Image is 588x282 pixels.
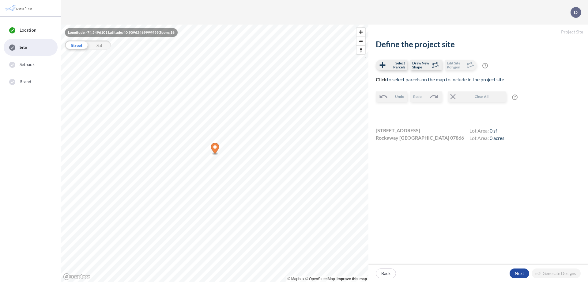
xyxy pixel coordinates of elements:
[490,135,504,141] span: 0 acres
[376,134,464,141] span: Rockaway [GEOGRAPHIC_DATA] 07866
[356,28,365,37] button: Zoom in
[356,45,365,54] button: Reset bearing to north
[20,79,32,85] span: Brand
[305,277,335,281] a: OpenStreetMap
[490,128,497,133] span: 0 sf
[410,91,442,102] button: Redo
[458,94,505,99] span: Clear All
[413,94,422,99] span: Redo
[482,63,488,68] span: ?
[376,76,505,82] span: to select parcels on the map to include in the project site.
[20,61,35,68] span: Setback
[469,128,504,135] h4: Lot Area:
[376,91,407,102] button: Undo
[376,40,581,49] h2: Define the project site
[5,2,34,14] img: Parafin
[515,270,524,276] p: Next
[469,135,504,142] h4: Lot Area:
[63,273,90,280] a: Mapbox homepage
[20,44,27,50] span: Site
[376,76,387,82] b: Click
[61,25,368,282] canvas: Map
[288,277,304,281] a: Mapbox
[20,27,36,33] span: Location
[376,127,420,134] span: [STREET_ADDRESS]
[65,28,178,37] div: Longitude: -74.5496101 Latitude: 40.90962469999999 Zoom: 16
[448,91,506,102] button: Clear All
[395,94,404,99] span: Undo
[412,61,430,69] span: Draw New Shape
[510,268,529,278] button: Next
[512,95,518,100] span: ?
[356,37,365,45] button: Zoom out
[381,270,390,276] p: Back
[65,41,88,50] div: Street
[376,268,396,278] button: Back
[88,41,111,50] div: Sat
[387,61,405,69] span: Select Parcels
[337,277,367,281] a: Improve this map
[211,143,219,156] div: Map marker
[447,61,465,69] span: Edit Site Polygon
[368,25,588,40] h5: Project Site
[356,37,365,45] span: Zoom out
[356,46,365,54] span: Reset bearing to north
[574,10,578,15] p: D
